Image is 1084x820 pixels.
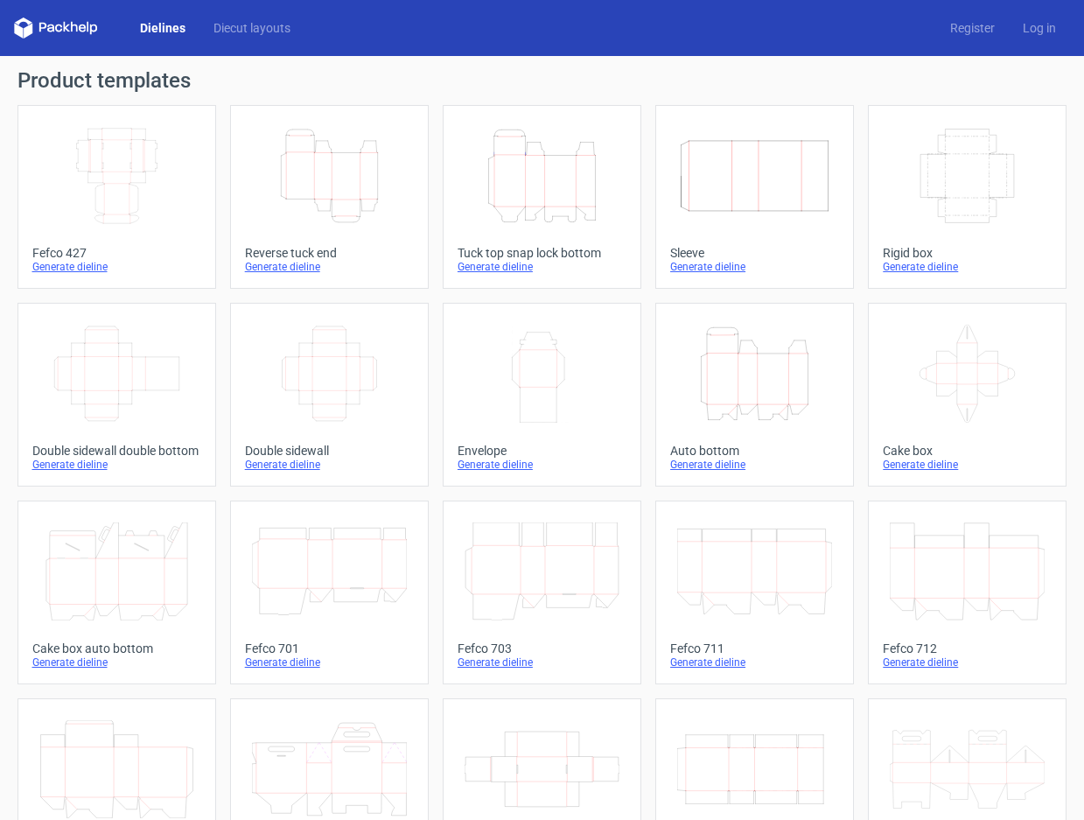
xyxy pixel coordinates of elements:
[32,246,201,260] div: Fefco 427
[670,444,839,458] div: Auto bottom
[245,260,414,274] div: Generate dieline
[245,458,414,472] div: Generate dieline
[1009,19,1070,37] a: Log in
[17,70,1067,91] h1: Product templates
[458,458,626,472] div: Generate dieline
[32,444,201,458] div: Double sidewall double bottom
[230,105,429,289] a: Reverse tuck endGenerate dieline
[883,444,1052,458] div: Cake box
[883,458,1052,472] div: Generate dieline
[670,260,839,274] div: Generate dieline
[883,655,1052,669] div: Generate dieline
[443,303,641,487] a: EnvelopeGenerate dieline
[245,641,414,655] div: Fefco 701
[443,105,641,289] a: Tuck top snap lock bottomGenerate dieline
[126,19,199,37] a: Dielines
[655,501,854,684] a: Fefco 711Generate dieline
[458,641,626,655] div: Fefco 703
[458,260,626,274] div: Generate dieline
[199,19,304,37] a: Diecut layouts
[17,501,216,684] a: Cake box auto bottomGenerate dieline
[17,105,216,289] a: Fefco 427Generate dieline
[32,260,201,274] div: Generate dieline
[230,303,429,487] a: Double sidewallGenerate dieline
[458,655,626,669] div: Generate dieline
[230,501,429,684] a: Fefco 701Generate dieline
[868,303,1067,487] a: Cake boxGenerate dieline
[245,246,414,260] div: Reverse tuck end
[17,303,216,487] a: Double sidewall double bottomGenerate dieline
[245,444,414,458] div: Double sidewall
[655,105,854,289] a: SleeveGenerate dieline
[936,19,1009,37] a: Register
[883,246,1052,260] div: Rigid box
[883,260,1052,274] div: Generate dieline
[670,458,839,472] div: Generate dieline
[32,641,201,655] div: Cake box auto bottom
[868,105,1067,289] a: Rigid boxGenerate dieline
[458,444,626,458] div: Envelope
[655,303,854,487] a: Auto bottomGenerate dieline
[245,655,414,669] div: Generate dieline
[670,655,839,669] div: Generate dieline
[670,246,839,260] div: Sleeve
[32,458,201,472] div: Generate dieline
[32,655,201,669] div: Generate dieline
[443,501,641,684] a: Fefco 703Generate dieline
[670,641,839,655] div: Fefco 711
[883,641,1052,655] div: Fefco 712
[458,246,626,260] div: Tuck top snap lock bottom
[868,501,1067,684] a: Fefco 712Generate dieline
